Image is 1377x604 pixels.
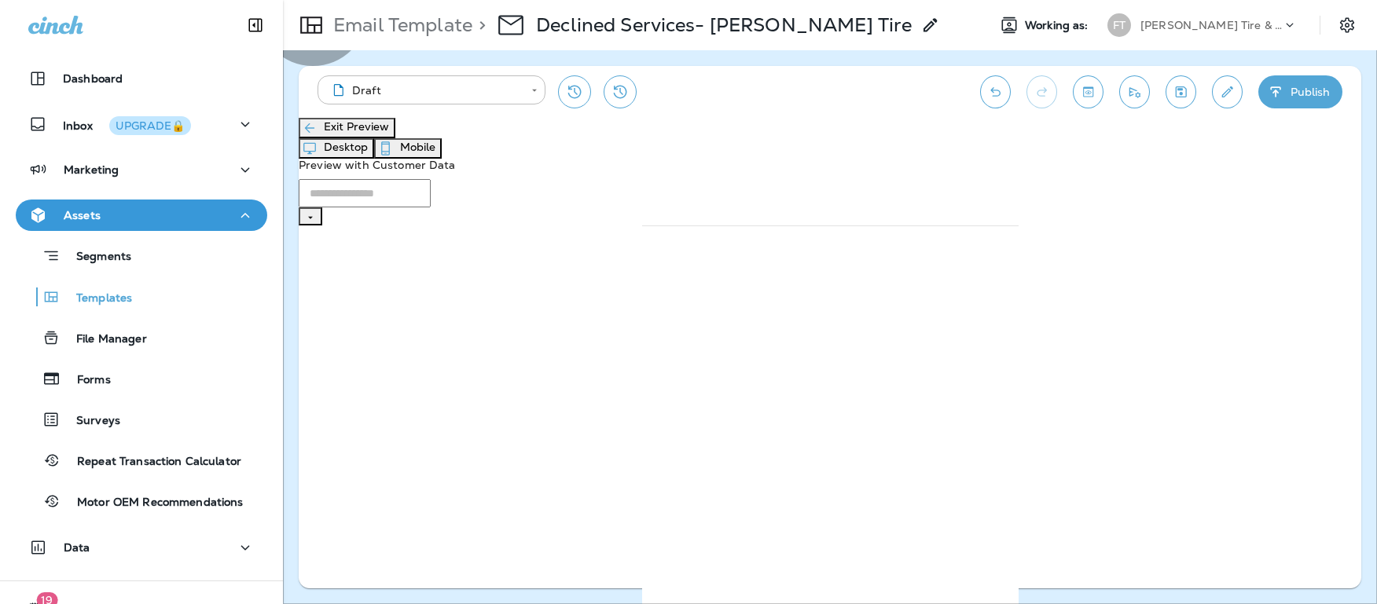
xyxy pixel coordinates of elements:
[61,414,120,429] p: Surveys
[16,280,267,313] button: Templates
[64,541,90,554] p: Data
[64,163,119,176] p: Marketing
[61,250,131,265] p: Segments
[1073,75,1103,108] button: Toggle preview
[16,444,267,477] button: Repeat Transaction Calculator
[63,72,123,85] p: Dashboard
[16,154,267,185] button: Marketing
[374,138,442,159] button: Mobile
[16,532,267,563] button: Data
[61,291,132,306] p: Templates
[1119,75,1150,108] button: Send test email
[327,13,472,37] p: Email Template
[233,9,277,41] button: Collapse Sidebar
[1166,75,1196,108] button: Save
[61,373,111,388] p: Forms
[1107,13,1131,37] div: FT
[980,75,1011,108] button: Undo
[16,362,267,395] button: Forms
[536,13,912,37] p: Declined Services- [PERSON_NAME] Tire
[472,13,486,37] p: >
[61,496,244,511] p: Motor OEM Recommendations
[536,13,912,37] div: Declined Services- Flynn's Tire
[558,75,591,108] button: Restore from previous version
[61,332,147,347] p: File Manager
[1025,19,1092,32] span: Working as:
[299,118,395,138] button: Exit Preview
[1212,75,1243,108] button: Edit details
[116,120,185,131] div: UPGRADE🔒
[16,108,267,140] button: InboxUPGRADE🔒
[16,403,267,436] button: Surveys
[16,239,267,273] button: Segments
[63,116,191,133] p: Inbox
[299,138,374,159] button: Desktop
[1140,19,1282,31] p: [PERSON_NAME] Tire & Auto Service
[299,207,322,225] button: Open
[64,209,101,221] p: Assets
[61,455,241,470] p: Repeat Transaction Calculator
[16,321,267,354] button: File Manager
[109,116,191,135] button: UPGRADE🔒
[604,75,637,108] button: View Changelog
[299,159,1361,171] p: Preview with Customer Data
[329,82,520,98] div: Draft
[1333,11,1361,39] button: Settings
[16,485,267,518] button: Motor OEM Recommendations
[16,63,267,94] button: Dashboard
[1258,75,1342,108] button: Publish
[16,200,267,231] button: Assets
